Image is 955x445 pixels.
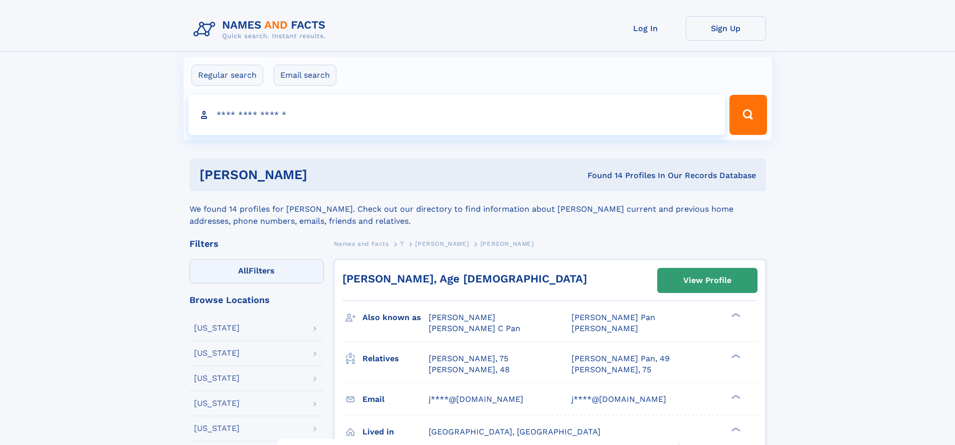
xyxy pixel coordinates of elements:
[683,269,731,292] div: View Profile
[189,16,334,43] img: Logo Names and Facts
[189,259,324,283] label: Filters
[194,324,240,332] div: [US_STATE]
[480,240,534,247] span: [PERSON_NAME]
[729,353,741,359] div: ❯
[194,374,240,382] div: [US_STATE]
[362,350,429,367] h3: Relatives
[429,427,601,436] span: [GEOGRAPHIC_DATA], [GEOGRAPHIC_DATA]
[194,349,240,357] div: [US_STATE]
[200,169,448,181] h1: [PERSON_NAME]
[400,240,404,247] span: T
[274,65,336,86] label: Email search
[429,364,510,375] a: [PERSON_NAME], 48
[729,312,741,319] div: ❯
[729,426,741,432] div: ❯
[400,237,404,250] a: T
[658,268,757,292] a: View Profile
[729,393,741,400] div: ❯
[429,313,495,322] span: [PERSON_NAME]
[192,65,263,86] label: Regular search
[606,16,686,41] a: Log In
[194,399,240,407] div: [US_STATE]
[571,353,670,364] a: [PERSON_NAME] Pan, 49
[447,170,756,181] div: Found 14 Profiles In Our Records Database
[571,324,638,333] span: [PERSON_NAME]
[362,391,429,408] h3: Email
[571,313,655,322] span: [PERSON_NAME] Pan
[334,237,389,250] a: Names and Facts
[429,324,520,333] span: [PERSON_NAME] C Pan
[238,266,249,275] span: All
[362,423,429,440] h3: Lived in
[686,16,766,41] a: Sign Up
[189,239,324,248] div: Filters
[189,295,324,305] div: Browse Locations
[188,95,725,135] input: search input
[342,272,587,285] a: [PERSON_NAME], Age [DEMOGRAPHIC_DATA]
[429,353,508,364] a: [PERSON_NAME], 75
[571,364,651,375] a: [PERSON_NAME], 75
[189,191,766,227] div: We found 14 profiles for [PERSON_NAME]. Check out our directory to find information about [PERSON...
[729,95,767,135] button: Search Button
[415,237,469,250] a: [PERSON_NAME]
[362,309,429,326] h3: Also known as
[415,240,469,247] span: [PERSON_NAME]
[194,424,240,432] div: [US_STATE]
